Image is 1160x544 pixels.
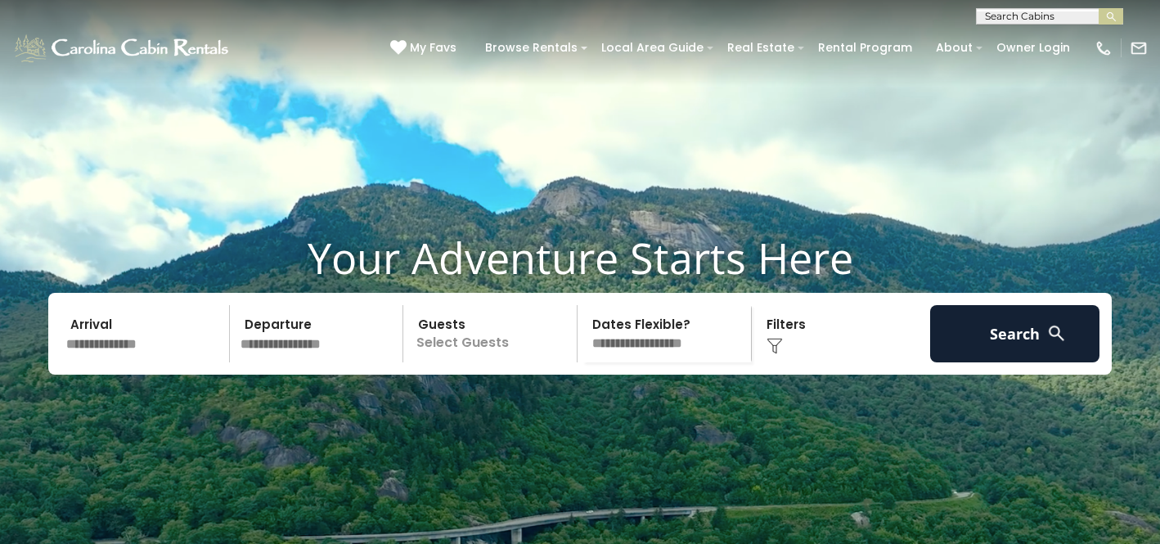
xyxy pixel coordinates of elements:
[12,232,1148,283] h1: Your Adventure Starts Here
[408,305,577,362] p: Select Guests
[767,338,783,354] img: filter--v1.png
[719,35,803,61] a: Real Estate
[1046,323,1067,344] img: search-regular-white.png
[12,32,233,65] img: White-1-1-2.png
[1095,39,1113,57] img: phone-regular-white.png
[477,35,586,61] a: Browse Rentals
[930,305,1099,362] button: Search
[928,35,981,61] a: About
[988,35,1078,61] a: Owner Login
[410,39,456,56] span: My Favs
[1130,39,1148,57] img: mail-regular-white.png
[810,35,920,61] a: Rental Program
[390,39,461,57] a: My Favs
[593,35,712,61] a: Local Area Guide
